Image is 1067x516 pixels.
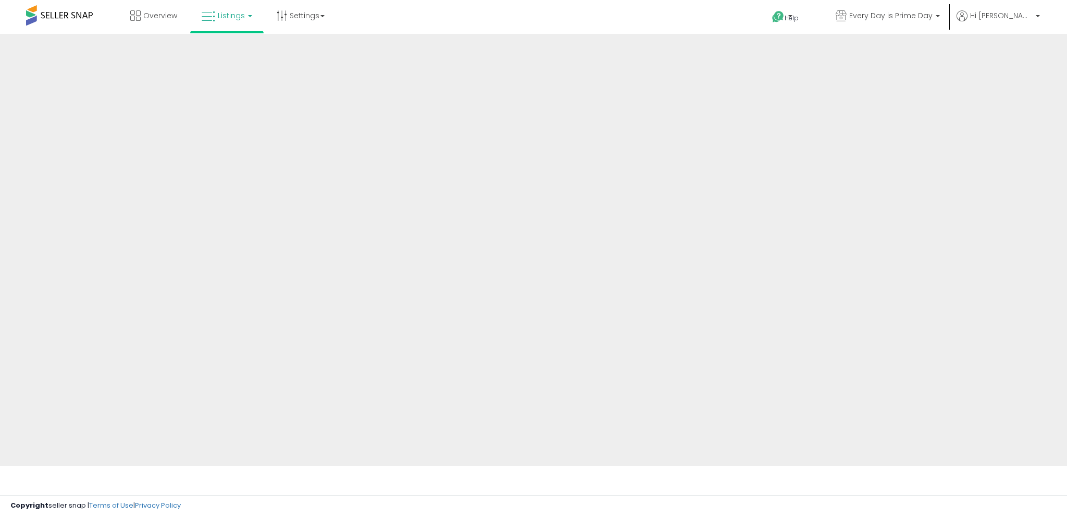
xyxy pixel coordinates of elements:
a: Help [764,3,819,34]
i: Get Help [772,10,785,23]
span: Hi [PERSON_NAME] [970,10,1033,21]
span: Overview [143,10,177,21]
span: Listings [218,10,245,21]
span: Help [785,14,799,22]
a: Hi [PERSON_NAME] [957,10,1040,34]
span: Every Day is Prime Day [849,10,933,21]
